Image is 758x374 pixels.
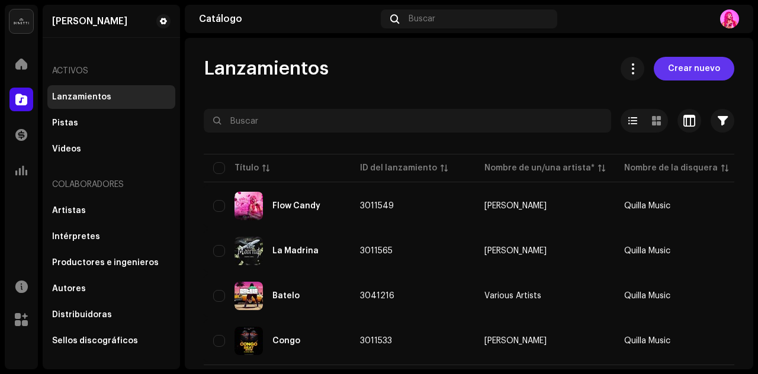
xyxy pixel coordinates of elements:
re-m-nav-item: Pistas [47,111,175,135]
div: Intérpretes [52,232,100,241]
div: Nombre de la disquera [624,162,718,174]
re-m-nav-item: Videos [47,137,175,161]
span: Quilla Music [624,337,670,345]
span: Quilla Music [624,202,670,210]
img: 55163eb5-15ae-4a4d-bb8a-8fcb896c236b [235,327,263,355]
div: Distribuidoras [52,310,112,320]
span: Quilla Music [624,247,670,255]
div: [PERSON_NAME] [484,337,547,345]
span: 3011549 [360,202,394,210]
span: Buscar [409,14,435,24]
div: Congo [272,337,300,345]
div: [PERSON_NAME] [484,247,547,255]
div: Batelo [272,292,300,300]
span: 3011533 [360,337,392,345]
div: Autores [52,284,86,294]
span: 3011565 [360,247,393,255]
span: Quilla Music [624,292,670,300]
span: Various Artists [484,292,605,300]
span: 3041216 [360,292,394,300]
div: Título [235,162,259,174]
div: Catálogo [199,14,376,24]
re-m-nav-item: Productores e ingenieros [47,251,175,275]
div: Videos [52,144,81,154]
div: ID del lanzamiento [360,162,437,174]
re-m-nav-item: Distribuidoras [47,303,175,327]
span: Lanzamientos [204,57,329,80]
re-m-nav-item: Lanzamientos [47,85,175,109]
img: ae469070-4dba-481c-8fc8-ace08554c8b7 [720,9,739,28]
div: Nombre de un/una artista* [484,162,595,174]
div: Pistas [52,118,78,128]
div: La Madrina [272,247,319,255]
div: Various Artists [484,292,541,300]
div: Artistas [52,206,86,215]
span: Crear nuevo [668,57,720,80]
img: 02a7c2d3-3c89-4098-b12f-2ff2945c95ee [9,9,33,33]
re-m-nav-item: Artistas [47,199,175,223]
div: Alexa Kayl [52,17,127,26]
button: Crear nuevo [654,57,734,80]
re-a-nav-header: Activos [47,57,175,85]
img: 9164cd66-aa78-4efa-9718-9f99d8c34ef6 [235,237,263,265]
span: Alexa Kayl [484,337,605,345]
re-m-nav-item: Intérpretes [47,225,175,249]
span: Alex Kayl [484,202,605,210]
span: Alexa Kayl [484,247,605,255]
re-m-nav-item: Sellos discográficos [47,329,175,353]
div: Sellos discográficos [52,336,138,346]
div: Flow Candy [272,202,320,210]
img: ec1ec622-1454-41f0-8c43-4358fc60b78f [235,282,263,310]
div: Productores e ingenieros [52,258,159,267]
input: Buscar [204,109,611,133]
re-a-nav-header: Colaboradores [47,170,175,199]
re-m-nav-item: Autores [47,277,175,301]
div: Lanzamientos [52,92,111,102]
div: [PERSON_NAME] [484,202,547,210]
img: d5b9d803-3c67-41df-8e69-eb194fc7e672 [235,192,263,220]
